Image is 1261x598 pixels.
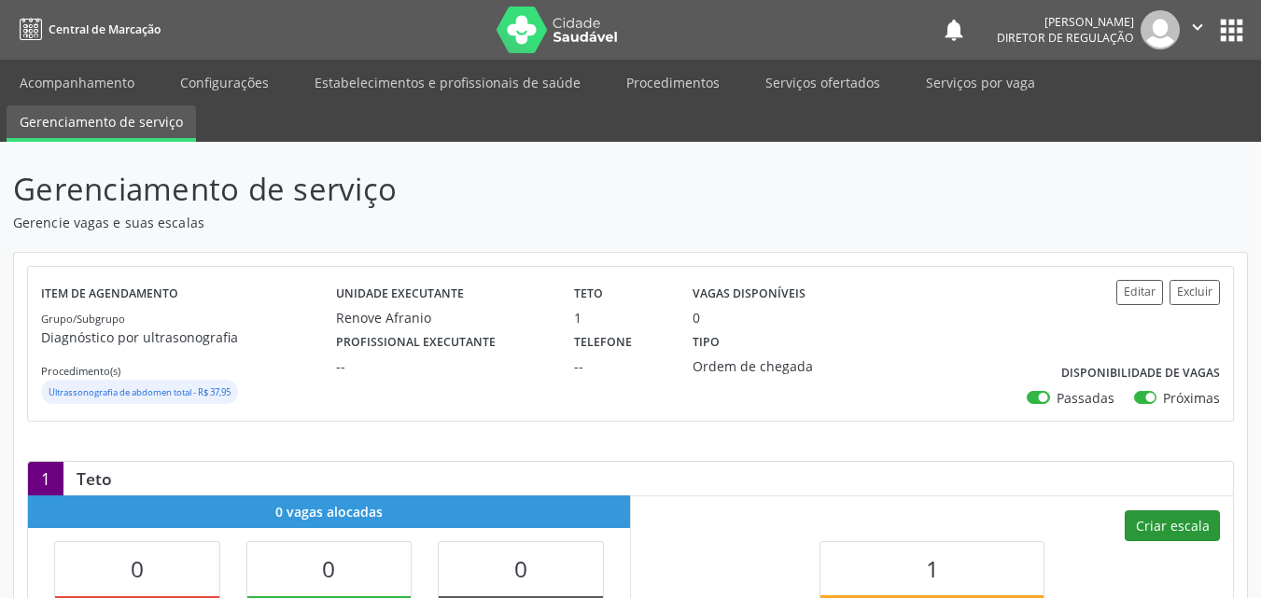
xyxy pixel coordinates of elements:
a: Estabelecimentos e profissionais de saúde [301,66,594,99]
span: Diretor de regulação [997,30,1134,46]
a: Configurações [167,66,282,99]
p: Diagnóstico por ultrasonografia [41,327,336,347]
label: Vagas disponíveis [693,280,806,309]
button: notifications [941,17,967,43]
span: 1 [926,553,939,584]
div: 1 [574,308,666,327]
a: Serviços ofertados [752,66,893,99]
div: 0 [693,308,700,327]
a: Procedimentos [613,66,733,99]
label: Profissional executante [336,327,496,356]
label: Disponibilidade de vagas [1061,359,1220,388]
img: img [1141,10,1180,49]
button: apps [1215,14,1248,47]
i:  [1187,17,1208,37]
div: -- [336,356,548,376]
label: Unidade executante [336,280,464,309]
a: Acompanhamento [7,66,147,99]
label: Item de agendamento [41,280,178,309]
button: Criar escala [1125,510,1220,542]
button:  [1180,10,1215,49]
div: 1 [28,462,63,495]
small: Procedimento(s) [41,364,120,378]
a: Central de Marcação [13,14,161,45]
small: Grupo/Subgrupo [41,312,125,326]
a: Serviços por vaga [913,66,1048,99]
span: 0 [322,553,335,584]
p: Gerenciamento de serviço [13,166,877,213]
label: Teto [574,280,603,309]
label: Tipo [693,327,720,356]
div: Teto [63,468,125,489]
div: Renove Afranio [336,308,548,327]
div: -- [574,356,666,376]
div: 0 vagas alocadas [28,495,630,528]
small: Ultrassonografia de abdomen total - R$ 37,95 [49,386,231,398]
label: Passadas [1057,388,1114,408]
label: Próximas [1163,388,1220,408]
button: Excluir [1170,280,1220,305]
button: Editar [1116,280,1163,305]
span: Central de Marcação [49,21,161,37]
label: Telefone [574,327,632,356]
span: 0 [514,553,527,584]
div: Ordem de chegada [693,356,845,376]
a: Gerenciamento de serviço [7,105,196,142]
div: [PERSON_NAME] [997,14,1134,30]
span: 0 [131,553,144,584]
p: Gerencie vagas e suas escalas [13,213,877,232]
